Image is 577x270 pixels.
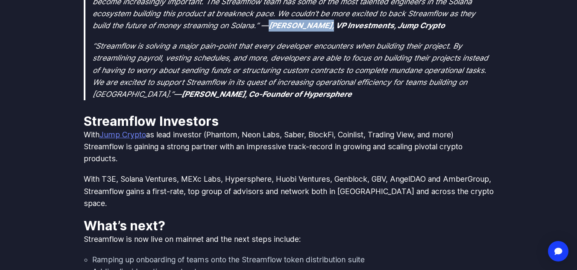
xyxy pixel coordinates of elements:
a: Jump Crypto [100,130,146,139]
strong: [PERSON_NAME], VP Investments, Jump Crypto [269,21,445,30]
p: With T3E, Solana Ventures, MEXc Labs, Hypersphere, Huobi Ventures, Genblock, GBV, AngelDAO and Am... [84,173,494,209]
em: “Streamflow is solving a major pain-point that every developer encounters when building their pro... [93,41,488,99]
strong: What’s next? [84,218,165,233]
li: Ramping up onboarding of teams onto the Streamflow token distribution suite [92,254,494,266]
p: Streamflow is now live on mainnet and the next steps include: [84,233,494,245]
div: Open Intercom Messenger [548,241,568,261]
p: With as lead investor (Phantom, Neon Labs, Saber, BlockFi, Coinlist, Trading View, and more) Stre... [84,129,494,165]
strong: Streamflow Investors [84,113,219,129]
strong: [PERSON_NAME], Co-Founder of Hypersphere [182,90,352,99]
